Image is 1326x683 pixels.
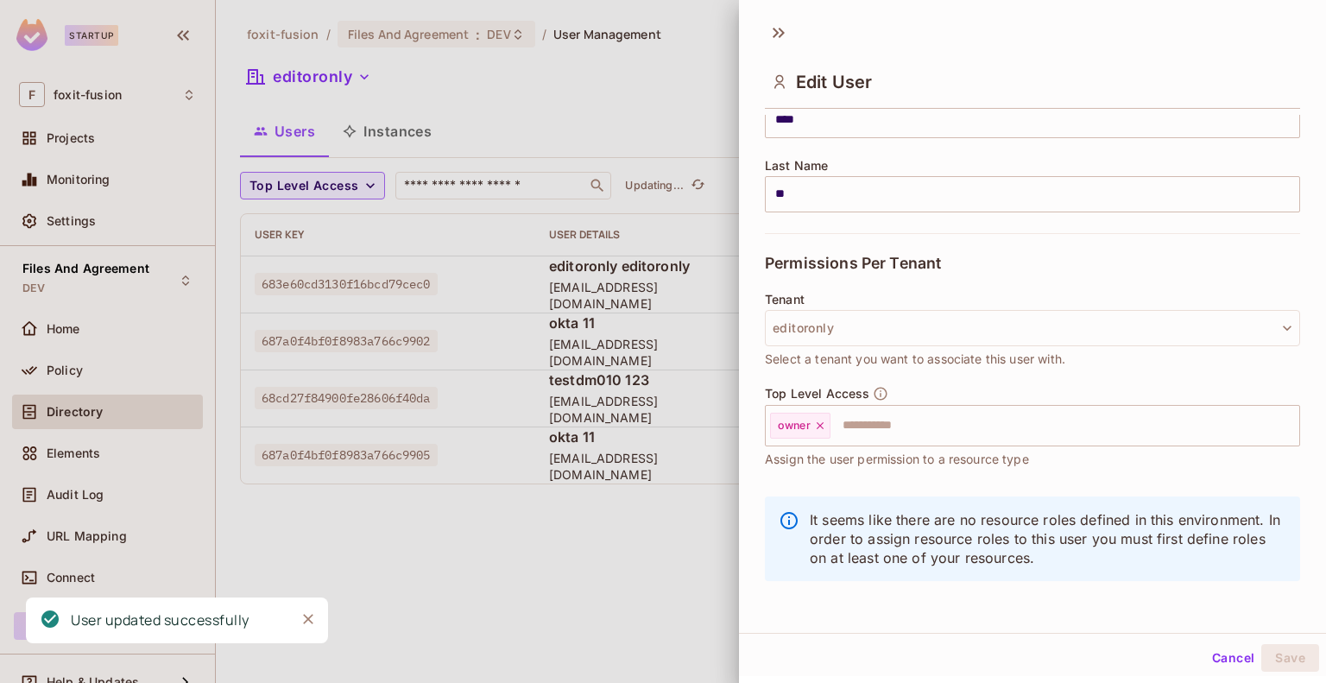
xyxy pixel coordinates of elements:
span: Top Level Access [765,387,869,401]
span: Edit User [796,72,872,92]
button: Cancel [1205,644,1261,672]
button: editoronly [765,310,1300,346]
span: owner [778,419,811,433]
div: User updated successfully [71,610,249,631]
div: owner [770,413,830,439]
button: Close [295,606,321,632]
p: It seems like there are no resource roles defined in this environment. In order to assign resourc... [810,510,1286,567]
span: Assign the user permission to a resource type [765,450,1029,469]
span: Select a tenant you want to associate this user with. [765,350,1065,369]
span: Last Name [765,159,828,173]
span: Permissions Per Tenant [765,255,941,272]
button: Open [1291,423,1294,427]
span: Tenant [765,293,805,307]
button: Save [1261,644,1319,672]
